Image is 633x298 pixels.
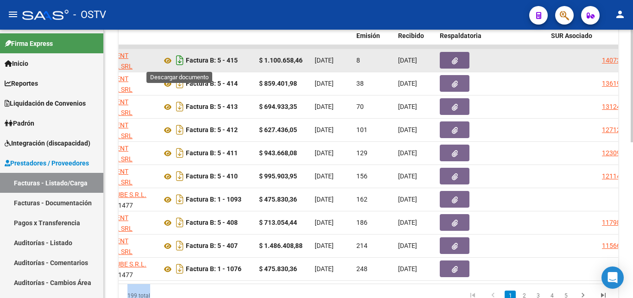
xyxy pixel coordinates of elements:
strong: Factura B: 5 - 413 [186,103,238,111]
span: [DATE] [315,196,334,203]
span: Inicio [5,58,28,69]
mat-icon: menu [7,9,19,20]
div: 30710462913 [92,74,154,93]
span: [DATE] [315,149,334,157]
span: 248 [356,265,367,273]
strong: $ 1.100.658,46 [259,57,303,64]
i: Descargar documento [174,122,186,137]
div: 30716251477 [92,259,154,279]
div: 12309 [602,148,620,159]
datatable-header-cell: Días desde Emisión [353,15,394,56]
span: 38 [356,80,364,87]
strong: $ 859.401,98 [259,80,297,87]
span: [DATE] [398,103,417,110]
span: 162 [356,196,367,203]
span: [DATE] [398,242,417,249]
span: Firma Express [5,38,53,49]
div: 11566 [602,241,620,251]
i: Descargar documento [174,146,186,160]
span: EN LA NUBE S.R.L. [92,260,146,268]
span: [DATE] [315,80,334,87]
div: 13619 [602,78,620,89]
span: [DATE] [398,57,417,64]
strong: $ 1.486.408,88 [259,242,303,249]
span: 156 [356,172,367,180]
div: 14073 [602,55,620,66]
span: [DATE] [398,149,417,157]
strong: Factura B: 5 - 410 [186,173,238,180]
strong: $ 995.903,95 [259,172,297,180]
i: Descargar documento [174,76,186,91]
span: [DATE] [398,80,417,87]
span: Reportes [5,78,38,89]
strong: Factura B: 1 - 1093 [186,196,241,203]
div: 30716251477 [92,190,154,209]
span: 214 [356,242,367,249]
span: [DATE] [398,126,417,133]
span: - OSTV [73,5,106,25]
strong: $ 475.830,36 [259,196,297,203]
span: EN LA NUBE S.R.L. [92,191,146,198]
div: 30710462913 [92,213,154,232]
div: 30710462913 [92,120,154,139]
div: 30710462913 [92,236,154,255]
strong: $ 627.436,05 [259,126,297,133]
div: 30710462913 [92,97,154,116]
span: [DATE] [398,172,417,180]
div: 12712 [602,125,620,135]
span: [DATE] [315,219,334,226]
div: 30710462913 [92,166,154,186]
strong: Factura B: 5 - 411 [186,150,238,157]
strong: Factura B: 5 - 414 [186,80,238,88]
span: Doc Respaldatoria [440,21,481,39]
strong: $ 694.933,35 [259,103,297,110]
strong: Factura B: 5 - 408 [186,219,238,227]
datatable-header-cell: Doc Respaldatoria [436,15,492,56]
div: 12114 [602,171,620,182]
i: Descargar documento [174,169,186,184]
span: [DATE] [315,172,334,180]
span: Padrón [5,118,34,128]
span: [DATE] [398,265,417,273]
span: 101 [356,126,367,133]
span: Días desde Emisión [356,21,389,39]
span: Fecha Recibido [398,21,424,39]
div: 11798 [602,217,620,228]
datatable-header-cell: Expediente SUR Asociado [547,15,598,56]
span: Prestadores / Proveedores [5,158,89,168]
i: Descargar documento [174,53,186,68]
mat-icon: person [614,9,626,20]
i: Descargar documento [174,192,186,207]
span: 8 [356,57,360,64]
div: 30710462913 [92,51,154,70]
span: [DATE] [315,57,334,64]
span: 129 [356,149,367,157]
i: Descargar documento [174,215,186,230]
datatable-header-cell: Monto [255,15,311,56]
datatable-header-cell: Fecha Recibido [394,15,436,56]
strong: Factura B: 5 - 407 [186,242,238,250]
strong: Factura B: 1 - 1076 [186,266,241,273]
i: Descargar documento [174,261,186,276]
span: Integración (discapacidad) [5,138,90,148]
div: 30710462913 [92,143,154,163]
span: Expediente SUR Asociado [551,21,592,39]
i: Descargar documento [174,99,186,114]
i: Descargar documento [174,238,186,253]
div: 13124 [602,101,620,112]
strong: $ 943.668,08 [259,149,297,157]
span: Liquidación de Convenios [5,98,86,108]
span: 70 [356,103,364,110]
strong: $ 475.830,36 [259,265,297,273]
span: [DATE] [315,126,334,133]
datatable-header-cell: CPBT [158,15,255,56]
strong: Factura B: 5 - 412 [186,127,238,134]
div: Open Intercom Messenger [601,266,624,289]
datatable-header-cell: Razón Social [89,15,158,56]
span: 186 [356,219,367,226]
datatable-header-cell: Trazabilidad [492,15,547,56]
span: [DATE] [315,242,334,249]
datatable-header-cell: Fecha Cpbt [311,15,353,56]
span: [DATE] [315,103,334,110]
span: [DATE] [398,219,417,226]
